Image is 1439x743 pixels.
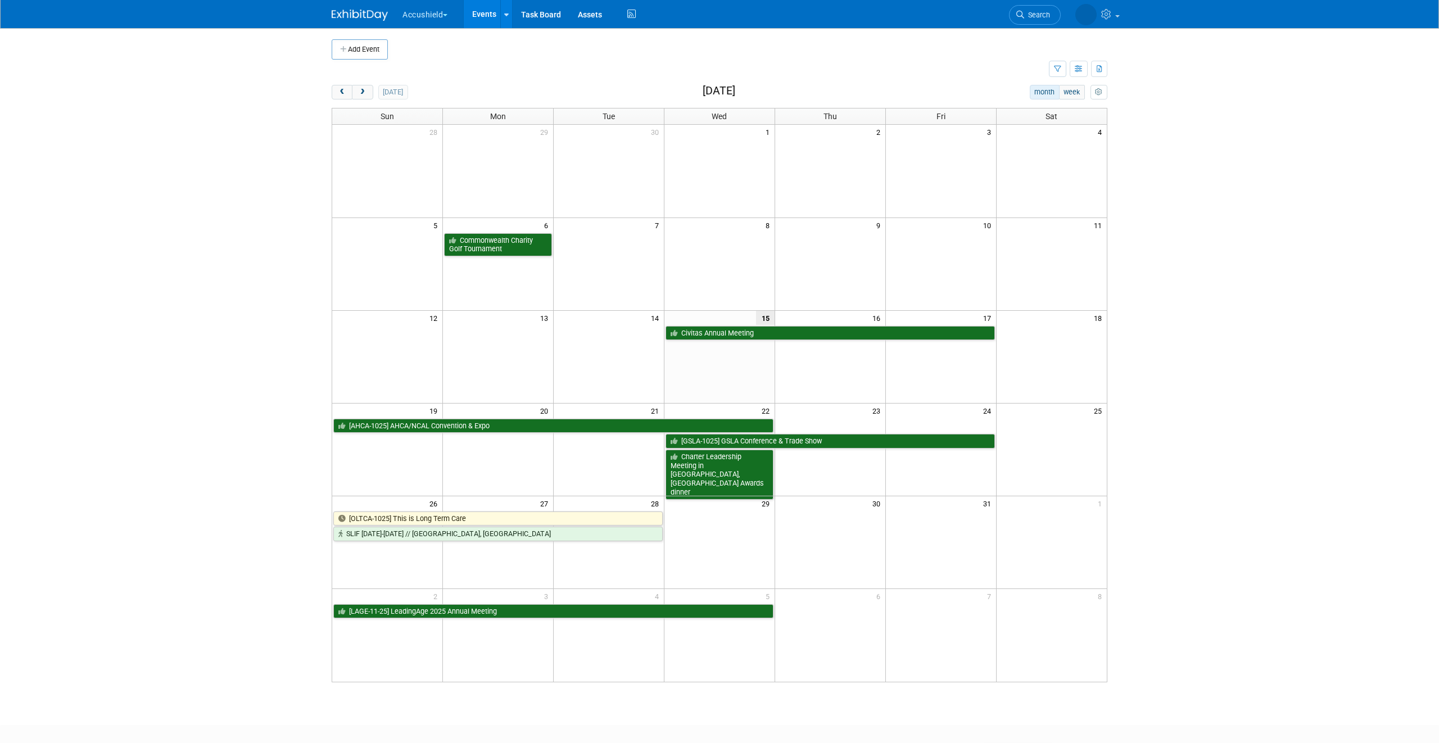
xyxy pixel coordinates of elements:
span: Search [1024,11,1050,19]
span: Thu [823,112,837,121]
span: 28 [428,125,442,139]
span: 2 [875,125,885,139]
span: 3 [543,589,553,603]
span: 19 [428,404,442,418]
span: Mon [490,112,506,121]
span: 24 [982,404,996,418]
span: Tue [603,112,615,121]
span: 1 [1097,496,1107,510]
img: ExhibitDay [332,10,388,21]
span: 30 [871,496,885,510]
a: Commonwealth Charity Golf Tournament [444,233,552,256]
span: 30 [650,125,664,139]
button: myCustomButton [1090,85,1107,99]
span: 8 [764,218,775,232]
button: month [1030,85,1060,99]
a: [GSLA-1025] GSLA Conference & Trade Show [666,434,995,448]
span: 11 [1093,218,1107,232]
button: Add Event [332,39,388,60]
span: 4 [1097,125,1107,139]
span: 3 [986,125,996,139]
span: 27 [539,496,553,510]
h2: [DATE] [703,85,735,97]
span: 15 [756,311,775,325]
i: Personalize Calendar [1095,89,1102,96]
a: Charter Leadership Meeting in [GEOGRAPHIC_DATA], [GEOGRAPHIC_DATA] Awards dinner [666,450,773,500]
button: [DATE] [378,85,408,99]
span: 2 [432,589,442,603]
span: 18 [1093,311,1107,325]
span: 7 [654,218,664,232]
span: Wed [712,112,727,121]
span: 7 [986,589,996,603]
span: 10 [982,218,996,232]
span: 6 [875,589,885,603]
a: [AHCA-1025] AHCA/NCAL Convention & Expo [333,419,773,433]
a: SLIF [DATE]-[DATE] // [GEOGRAPHIC_DATA], [GEOGRAPHIC_DATA] [333,527,663,541]
span: 29 [539,125,553,139]
span: 8 [1097,589,1107,603]
span: 31 [982,496,996,510]
span: 26 [428,496,442,510]
span: 20 [539,404,553,418]
button: week [1059,85,1085,99]
span: 1 [764,125,775,139]
span: 23 [871,404,885,418]
span: 9 [875,218,885,232]
span: 13 [539,311,553,325]
span: Fri [936,112,945,121]
span: 14 [650,311,664,325]
span: 12 [428,311,442,325]
span: 5 [764,589,775,603]
span: 25 [1093,404,1107,418]
span: 4 [654,589,664,603]
button: prev [332,85,352,99]
span: 5 [432,218,442,232]
button: next [352,85,373,99]
span: 21 [650,404,664,418]
span: Sat [1046,112,1057,121]
span: 29 [761,496,775,510]
span: 6 [543,218,553,232]
img: John Leavitt [1075,4,1097,25]
a: Civitas Annual Meeting [666,326,995,341]
span: 28 [650,496,664,510]
span: 22 [761,404,775,418]
a: [OLTCA-1025] This is Long Term Care [333,511,663,526]
a: [LAGE-11-25] LeadingAge 2025 Annual Meeting [333,604,773,619]
a: Search [1009,5,1061,25]
span: 16 [871,311,885,325]
span: Sun [381,112,394,121]
span: 17 [982,311,996,325]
